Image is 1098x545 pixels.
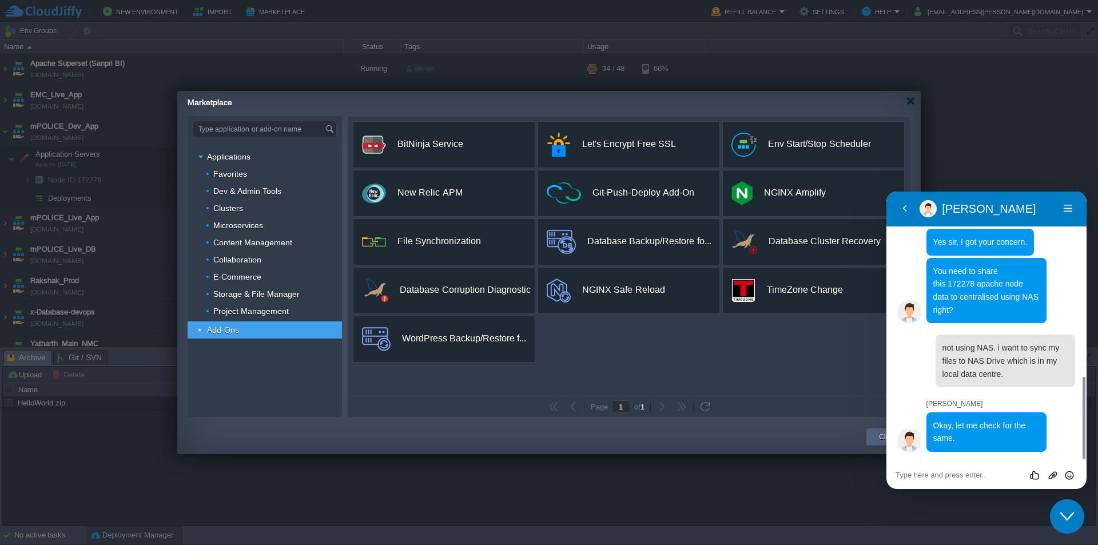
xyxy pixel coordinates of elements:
[640,403,645,411] span: 1
[212,272,263,282] a: E-Commerce
[879,431,897,443] button: Close
[212,186,283,196] a: Dev & Admin Tools
[212,203,245,213] a: Clusters
[188,98,232,107] span: Marketplace
[212,220,265,230] a: Microservices
[362,133,386,157] img: logo.png
[768,132,871,156] div: Env Start/Stop Scheduler
[1050,499,1087,534] iframe: chat widget
[212,237,294,248] a: Content Management
[402,327,527,351] div: WordPress Backup/Restore for the filesystem and the databases
[362,181,386,205] img: newrelic_70x70.png
[212,289,301,299] a: Storage & File Manager
[731,279,755,303] img: timezone-logo.png
[362,230,386,254] img: icon.png
[587,229,711,253] div: Database Backup/Restore for the filesystem and the databases
[397,132,463,156] div: BitNinja Service
[206,152,252,162] a: Applications
[731,133,757,157] img: logo.png
[362,279,388,303] img: database-corruption-check.png
[769,229,881,253] div: Database Cluster Recovery
[731,230,757,254] img: database-recovery.png
[206,325,241,335] a: Add-Ons
[767,278,843,302] div: TimeZone Change
[397,181,463,205] div: New Relic APM
[731,181,753,205] img: nginx-amplify-logo.png
[397,229,481,253] div: File Synchronization
[592,181,694,205] div: Git-Push-Deploy Add-On
[212,306,291,316] a: Project Management
[362,327,391,351] img: backup-logo.svg
[630,402,649,411] div: of
[547,182,581,204] img: ci-cd-icon.png
[547,230,576,254] img: backup-logo.png
[582,278,665,302] div: NGINX Safe Reload
[764,181,826,205] div: NGINX Amplify
[212,169,249,179] a: Favorites
[212,254,263,265] a: Collaboration
[400,278,531,302] div: Database Corruption Diagnostic
[886,192,1087,489] iframe: chat widget
[547,279,571,303] img: logo.svg
[587,403,612,411] div: Page
[582,132,676,156] div: Let's Encrypt Free SSL
[547,133,571,157] img: letsencrypt.png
